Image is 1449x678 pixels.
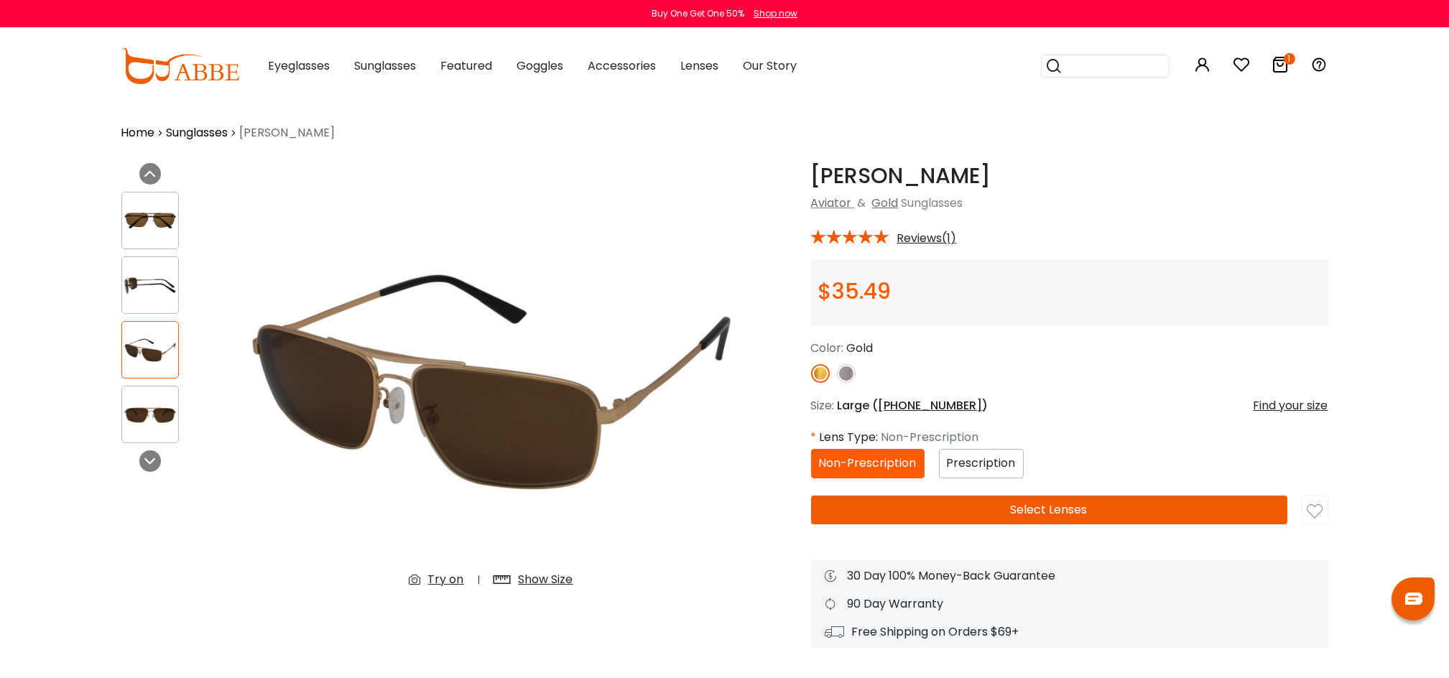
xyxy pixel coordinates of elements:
[519,571,573,588] div: Show Size
[746,7,797,19] a: Shop now
[268,57,330,74] span: Eyeglasses
[743,57,797,74] span: Our Story
[229,163,754,600] img: Ethan Gold Metal Sunglasses , NosePads Frames from ABBE Glasses
[1307,503,1323,519] img: like
[121,48,239,84] img: abbeglasses.com
[872,195,899,211] a: Gold
[811,397,835,414] span: Size:
[428,571,464,588] div: Try on
[1254,397,1328,414] div: Find your size
[847,340,874,356] span: Gold
[652,7,744,20] div: Buy One Get One 50%
[825,567,1314,585] div: 30 Day 100% Money-Back Guarantee
[754,7,797,20] div: Shop now
[811,340,844,356] span: Color:
[825,595,1314,613] div: 90 Day Warranty
[440,57,492,74] span: Featured
[897,232,957,245] span: Reviews(1)
[902,195,963,211] span: Sunglasses
[680,57,718,74] span: Lenses
[122,271,178,299] img: Ethan Gold Metal Sunglasses , NosePads Frames from ABBE Glasses
[1272,59,1290,75] a: 1
[819,455,917,471] span: Non-Prescription
[354,57,416,74] span: Sunglasses
[811,163,1328,189] h1: [PERSON_NAME]
[517,57,563,74] span: Goggles
[825,623,1314,641] div: Free Shipping on Orders $69+
[881,429,979,445] span: Non-Prescription
[240,124,335,141] span: [PERSON_NAME]
[818,276,892,307] span: $35.49
[879,397,983,414] span: [PHONE_NUMBER]
[838,397,989,414] span: Large ( )
[121,124,155,141] a: Home
[122,336,178,364] img: Ethan Gold Metal Sunglasses , NosePads Frames from ABBE Glasses
[811,195,852,211] a: Aviator
[820,429,879,445] span: Lens Type:
[167,124,228,141] a: Sunglasses
[1405,593,1422,605] img: chat
[1284,53,1295,65] i: 1
[122,207,178,235] img: Ethan Gold Metal Sunglasses , NosePads Frames from ABBE Glasses
[588,57,656,74] span: Accessories
[947,455,1016,471] span: Prescription
[122,401,178,429] img: Ethan Gold Metal Sunglasses , NosePads Frames from ABBE Glasses
[855,195,869,211] span: &
[811,496,1287,524] button: Select Lenses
